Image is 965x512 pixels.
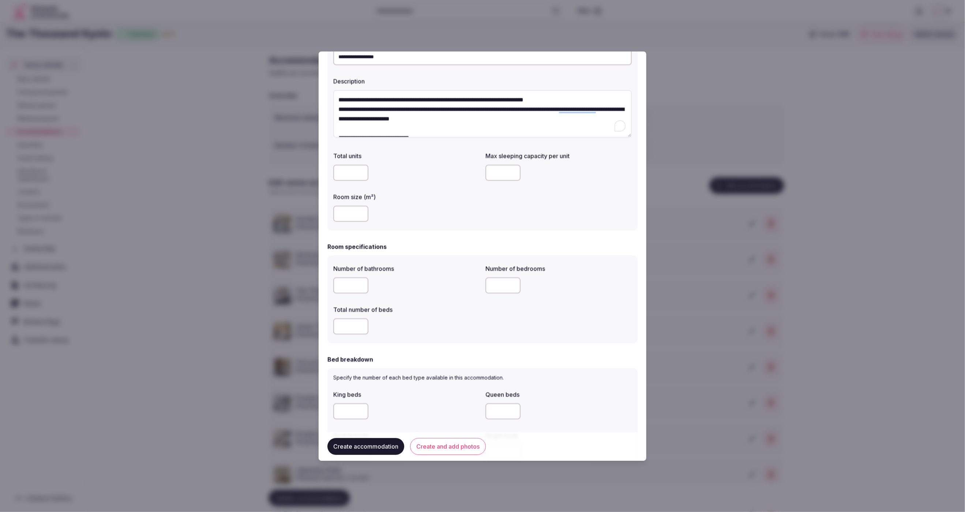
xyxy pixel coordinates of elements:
[333,78,632,84] label: Description
[485,392,632,398] label: Queen beds
[327,355,373,364] h2: Bed breakdown
[333,194,480,200] label: Room size (m²)
[333,266,480,272] label: Number of bathrooms
[485,153,632,159] label: Max sleeping capacity per unit
[410,438,486,455] button: Create and add photos
[333,90,632,138] textarea: To enrich screen reader interactions, please activate Accessibility in Grammarly extension settings
[333,374,632,382] p: Specify the number of each bed type available in this accommodation.
[333,392,480,398] label: King beds
[333,307,480,313] label: Total number of beds
[327,243,387,251] h2: Room specifications
[333,153,480,159] label: Total units
[485,266,632,272] label: Number of bedrooms
[327,438,404,455] button: Create accommodation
